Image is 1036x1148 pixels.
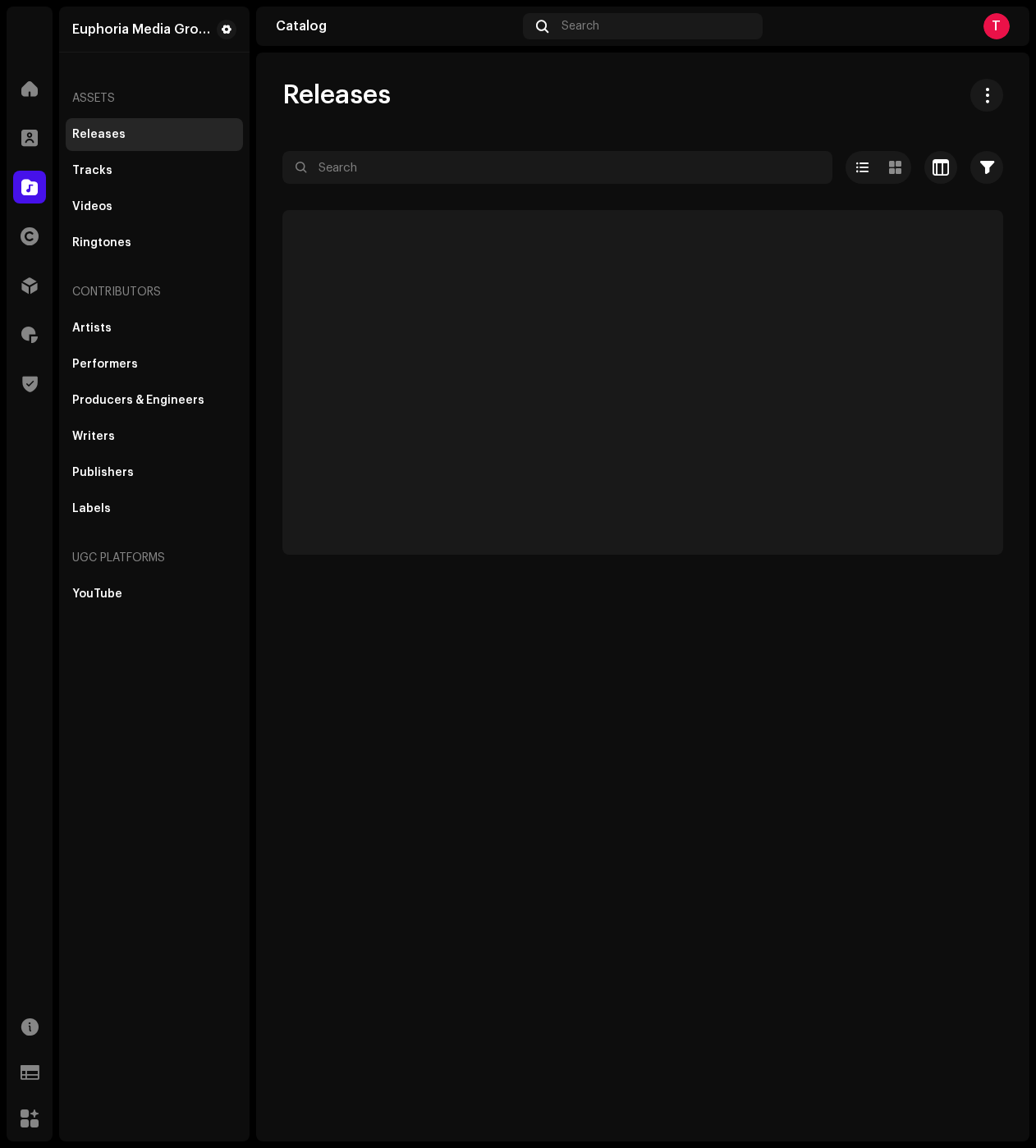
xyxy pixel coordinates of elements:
[66,272,243,312] re-a-nav-header: Contributors
[562,20,599,33] span: Search
[66,384,243,417] re-m-nav-item: Producers & Engineers
[72,466,134,479] div: Publishers
[66,538,243,578] re-a-nav-header: UGC Platforms
[72,23,210,36] div: Euphoria Media Group
[276,20,516,33] div: Catalog
[983,13,1010,39] div: T
[66,118,243,151] re-m-nav-item: Releases
[66,492,243,525] re-m-nav-item: Labels
[72,358,138,371] div: Performers
[66,79,243,118] re-a-nav-header: Assets
[72,394,204,407] div: Producers & Engineers
[66,190,243,223] re-m-nav-item: Videos
[72,200,112,213] div: Videos
[72,236,131,249] div: Ringtones
[66,456,243,489] re-m-nav-item: Publishers
[66,154,243,187] re-m-nav-item: Tracks
[72,322,112,335] div: Artists
[72,588,122,601] div: YouTube
[282,79,391,112] span: Releases
[66,348,243,381] re-m-nav-item: Performers
[72,430,115,443] div: Writers
[72,502,111,515] div: Labels
[66,312,243,345] re-m-nav-item: Artists
[72,164,112,177] div: Tracks
[72,128,126,141] div: Releases
[282,151,832,184] input: Search
[66,578,243,611] re-m-nav-item: YouTube
[66,420,243,453] re-m-nav-item: Writers
[66,226,243,259] re-m-nav-item: Ringtones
